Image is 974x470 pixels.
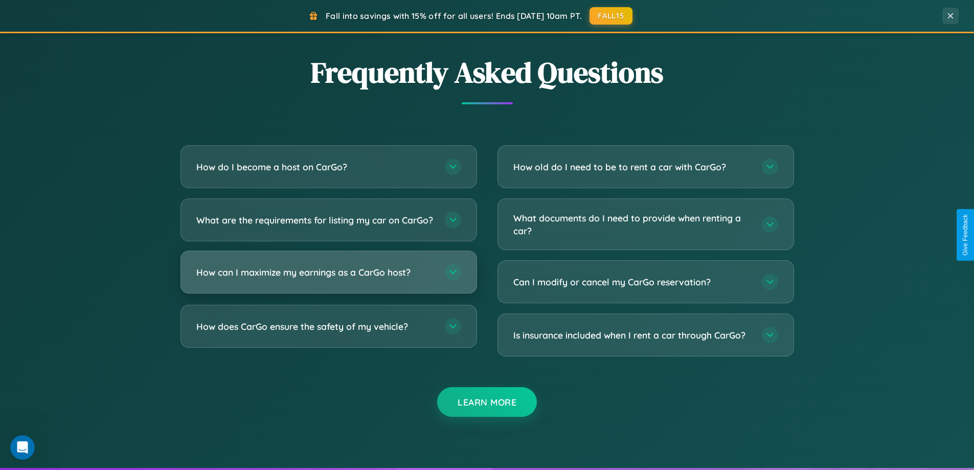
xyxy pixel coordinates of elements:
[513,212,752,237] h3: What documents do I need to provide when renting a car?
[513,329,752,342] h3: Is insurance included when I rent a car through CarGo?
[326,11,582,21] span: Fall into savings with 15% off for all users! Ends [DATE] 10am PT.
[10,435,35,460] iframe: Intercom live chat
[196,214,435,227] h3: What are the requirements for listing my car on CarGo?
[196,320,435,333] h3: How does CarGo ensure the safety of my vehicle?
[196,161,435,173] h3: How do I become a host on CarGo?
[590,7,632,25] button: FALL15
[196,266,435,279] h3: How can I maximize my earnings as a CarGo host?
[962,214,969,256] div: Give Feedback
[513,276,752,288] h3: Can I modify or cancel my CarGo reservation?
[180,53,794,92] h2: Frequently Asked Questions
[437,387,537,417] button: Learn More
[513,161,752,173] h3: How old do I need to be to rent a car with CarGo?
